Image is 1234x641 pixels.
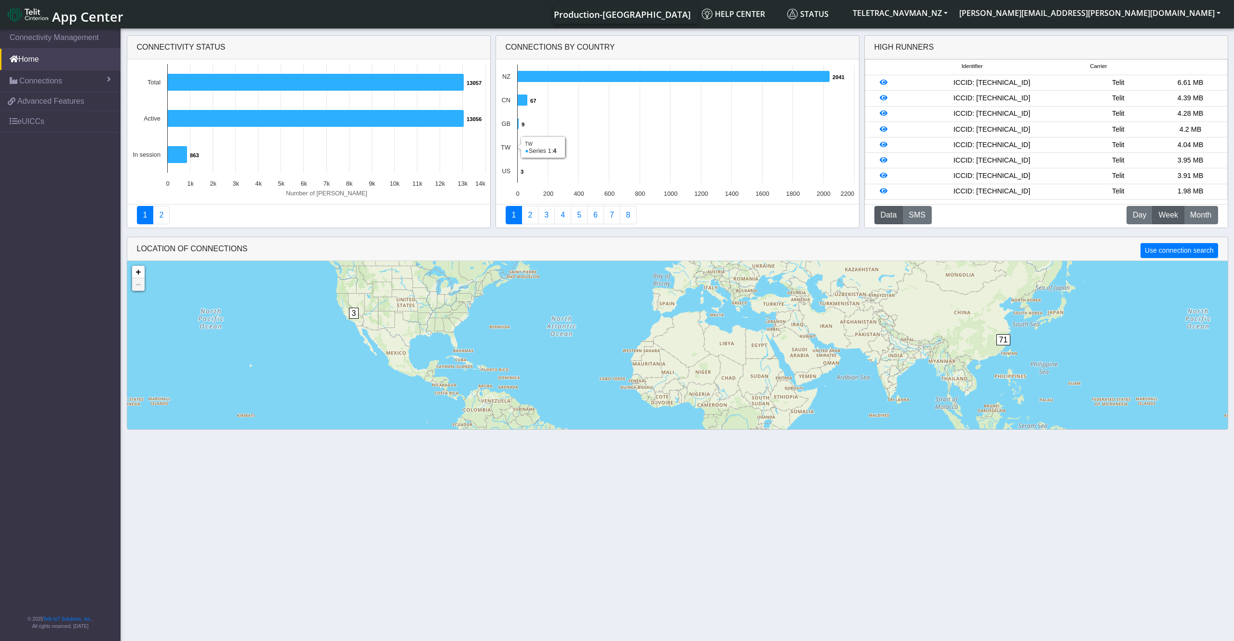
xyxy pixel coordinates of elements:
[635,190,645,197] text: 800
[901,155,1082,166] div: ICCID: [TECHNICAL_ID]
[1154,93,1227,104] div: 4.39 MB
[389,180,400,187] text: 10k
[604,190,615,197] text: 600
[521,169,523,175] text: 3
[521,145,524,151] text: 4
[133,151,161,158] text: In session
[132,278,145,291] a: Zoom out
[587,206,604,224] a: 14 Days Trend
[187,180,194,187] text: 1k
[1140,243,1218,258] button: Use connection search
[17,95,84,107] span: Advanced Features
[506,206,849,224] nav: Summary paging
[1154,186,1227,197] div: 1.98 MB
[901,93,1082,104] div: ICCID: [TECHNICAL_ID]
[874,41,934,53] div: High Runners
[1090,62,1107,70] span: Carrier
[817,190,830,197] text: 2000
[210,180,216,187] text: 2k
[1158,209,1178,221] span: Week
[346,180,353,187] text: 8k
[787,9,829,19] span: Status
[1190,209,1211,221] span: Month
[522,122,524,127] text: 9
[786,190,800,197] text: 1800
[132,266,145,278] a: Zoom in
[412,180,422,187] text: 11k
[1082,109,1154,119] div: Telit
[783,4,847,24] a: Status
[502,167,510,175] text: US
[52,8,123,26] span: App Center
[702,9,765,19] span: Help center
[901,186,1082,197] div: ICCID: [TECHNICAL_ID]
[8,7,48,22] img: logo-telit-cinterion-gw-new.png
[962,62,983,70] span: Identifier
[953,4,1226,22] button: [PERSON_NAME][EMAIL_ADDRESS][PERSON_NAME][DOMAIN_NAME]
[369,180,376,187] text: 9k
[1082,140,1154,150] div: Telit
[574,190,584,197] text: 400
[43,616,92,622] a: Telit IoT Solutions, Inc.
[1154,155,1227,166] div: 3.95 MB
[1154,109,1227,119] div: 4.28 MB
[901,171,1082,181] div: ICCID: [TECHNICAL_ID]
[467,116,482,122] text: 13056
[553,4,690,24] a: Your current platform instance
[1082,171,1154,181] div: Telit
[144,115,161,122] text: Active
[1082,155,1154,166] div: Telit
[506,206,523,224] a: Connections By Country
[1154,171,1227,181] div: 3.91 MB
[502,120,511,127] text: GB
[874,206,903,224] button: Data
[278,180,285,187] text: 5k
[1082,78,1154,88] div: Telit
[620,206,637,224] a: Not Connected for 30 days
[255,180,262,187] text: 4k
[604,206,620,224] a: Zero Session
[902,206,932,224] button: SMS
[496,36,859,59] div: Connections By Country
[1082,93,1154,104] div: Telit
[1184,206,1218,224] button: Month
[832,74,845,80] text: 2041
[996,334,1011,345] span: 71
[166,180,169,187] text: 0
[554,206,571,224] a: Connections By Carrier
[232,180,239,187] text: 3k
[323,180,330,187] text: 7k
[901,140,1082,150] div: ICCID: [TECHNICAL_ID]
[190,152,199,158] text: 863
[538,206,555,224] a: Usage per Country
[475,180,485,187] text: 14k
[1082,186,1154,197] div: Telit
[137,206,154,224] a: Connectivity status
[1152,206,1184,224] button: Week
[698,4,783,24] a: Help center
[1154,78,1227,88] div: 6.61 MB
[127,237,1228,261] div: LOCATION OF CONNECTIONS
[1082,124,1154,135] div: Telit
[530,98,536,104] text: 67
[702,9,712,19] img: knowledge.svg
[501,144,511,151] text: TW
[148,79,161,86] text: Total
[694,190,708,197] text: 1200
[664,190,677,197] text: 1000
[127,36,490,59] div: Connectivity status
[301,180,308,187] text: 6k
[502,73,510,80] text: NZ
[502,96,510,104] text: CN
[286,190,367,197] text: Number of [PERSON_NAME]
[1127,206,1153,224] button: Day
[349,308,359,319] span: 3
[571,206,588,224] a: Usage by Carrier
[755,190,769,197] text: 1600
[787,9,798,19] img: status.svg
[1154,140,1227,150] div: 4.04 MB
[543,190,553,197] text: 200
[554,9,691,20] span: Production-[GEOGRAPHIC_DATA]
[847,4,953,22] button: TELETRAC_NAVMAN_NZ
[725,190,738,197] text: 1400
